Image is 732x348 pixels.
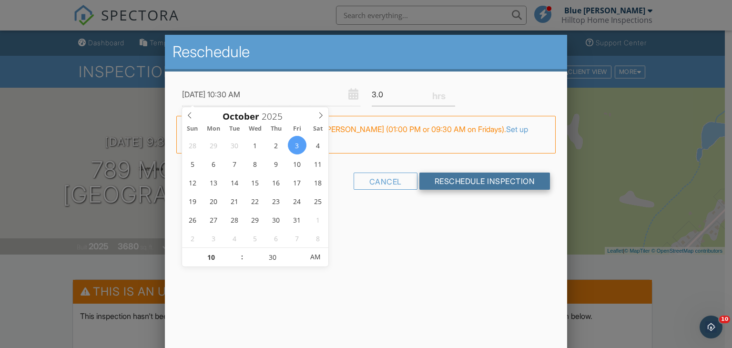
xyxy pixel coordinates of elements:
[183,229,202,247] span: November 2, 2025
[267,192,285,210] span: October 23, 2025
[204,229,223,247] span: November 3, 2025
[224,126,245,132] span: Tue
[204,173,223,192] span: October 13, 2025
[245,126,266,132] span: Wed
[246,154,264,173] span: October 8, 2025
[354,173,417,190] div: Cancel
[225,229,244,247] span: November 4, 2025
[288,192,306,210] span: October 24, 2025
[719,316,730,323] span: 10
[419,173,550,190] input: Reschedule Inspection
[204,136,223,154] span: September 29, 2025
[246,210,264,229] span: October 29, 2025
[246,136,264,154] span: October 1, 2025
[309,210,327,229] span: November 1, 2025
[267,210,285,229] span: October 30, 2025
[246,192,264,210] span: October 22, 2025
[244,248,302,267] input: Scroll to increment
[288,136,306,154] span: October 3, 2025
[225,154,244,173] span: October 7, 2025
[246,173,264,192] span: October 15, 2025
[204,210,223,229] span: October 27, 2025
[204,192,223,210] span: October 20, 2025
[267,229,285,247] span: November 6, 2025
[309,229,327,247] span: November 8, 2025
[203,126,224,132] span: Mon
[288,154,306,173] span: October 10, 2025
[183,136,202,154] span: September 28, 2025
[183,173,202,192] span: October 12, 2025
[182,126,203,132] span: Sun
[309,136,327,154] span: October 4, 2025
[182,248,241,267] input: Scroll to increment
[259,110,291,123] input: Scroll to increment
[246,229,264,247] span: November 5, 2025
[225,173,244,192] span: October 14, 2025
[267,154,285,173] span: October 9, 2025
[288,210,306,229] span: October 31, 2025
[308,126,329,132] span: Sat
[267,173,285,192] span: October 16, 2025
[266,126,287,132] span: Thu
[288,229,306,247] span: November 7, 2025
[204,154,223,173] span: October 6, 2025
[302,247,328,266] span: Click to toggle
[183,192,202,210] span: October 19, 2025
[309,192,327,210] span: October 25, 2025
[309,154,327,173] span: October 11, 2025
[173,42,560,61] h2: Reschedule
[287,126,308,132] span: Fri
[225,192,244,210] span: October 21, 2025
[288,173,306,192] span: October 17, 2025
[183,154,202,173] span: October 5, 2025
[309,173,327,192] span: October 18, 2025
[225,136,244,154] span: September 30, 2025
[700,316,722,338] iframe: Intercom live chat
[267,136,285,154] span: October 2, 2025
[176,116,556,154] div: FYI: This is not a regular time slot for Blue [PERSON_NAME] (01:00 PM or 09:30 AM on Fridays).
[241,247,244,266] span: :
[225,210,244,229] span: October 28, 2025
[223,112,259,121] span: Scroll to increment
[183,210,202,229] span: October 26, 2025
